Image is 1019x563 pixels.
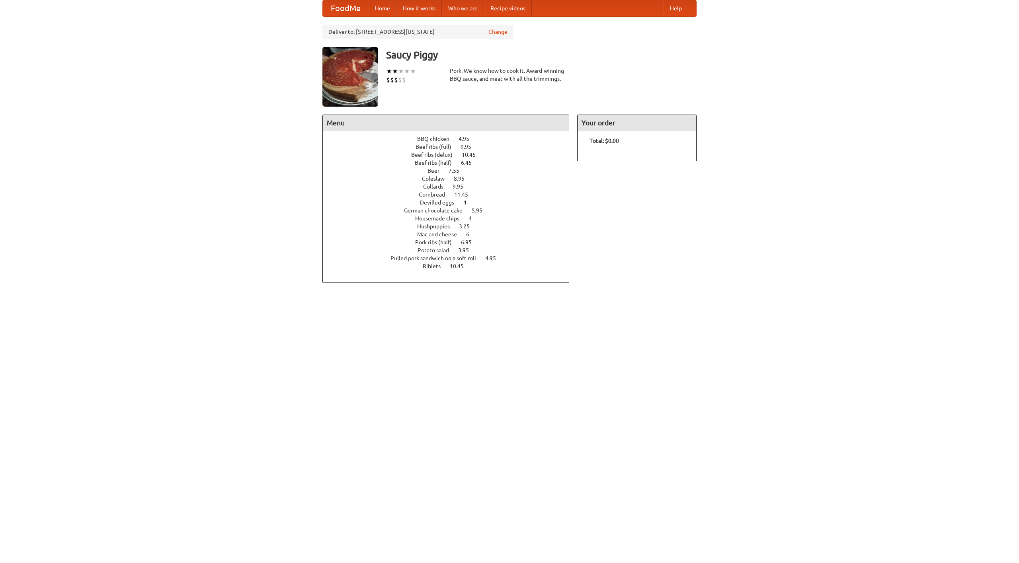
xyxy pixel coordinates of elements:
a: Hushpuppies 3.25 [417,223,484,230]
span: Beef ribs (delux) [411,152,461,158]
a: Beef ribs (half) 6.45 [415,160,486,166]
span: 5.95 [472,207,490,214]
a: BBQ chicken 4.95 [417,136,484,142]
span: Hushpuppies [417,223,458,230]
span: 4.95 [459,136,477,142]
span: 9.95 [453,183,471,190]
a: Mac and cheese 6 [417,231,484,238]
span: 10.45 [462,152,484,158]
span: Cornbread [419,191,453,198]
a: How it works [396,0,442,16]
span: 4 [469,215,480,222]
li: $ [402,76,406,84]
span: BBQ chicken [417,136,457,142]
span: Pork ribs (half) [415,239,460,245]
h4: Menu [323,115,569,131]
a: Collards 9.95 [423,183,478,190]
span: 7.55 [449,168,467,174]
li: ★ [404,67,410,76]
a: Recipe videos [484,0,532,16]
span: 10.45 [450,263,472,269]
span: Mac and cheese [417,231,465,238]
div: Pork. We know how to cook it. Award-winning BBQ sauce, and meat with all the trimmings. [450,67,569,83]
div: Deliver to: [STREET_ADDRESS][US_STATE] [322,25,513,39]
span: 6 [466,231,477,238]
a: Housemade chips 4 [415,215,486,222]
li: ★ [398,67,404,76]
a: Beef ribs (full) 9.95 [416,144,486,150]
span: Devilled eggs [420,199,462,206]
span: Housemade chips [415,215,467,222]
a: FoodMe [323,0,369,16]
a: Home [369,0,396,16]
span: Beef ribs (half) [415,160,460,166]
li: ★ [410,67,416,76]
span: Pulled pork sandwich on a soft roll [390,255,484,261]
a: Potato salad 3.95 [418,247,484,253]
li: ★ [386,67,392,76]
a: Pulled pork sandwich on a soft roll 4.95 [390,255,511,261]
li: $ [398,76,402,84]
a: Beef ribs (delux) 10.45 [411,152,490,158]
span: 8.95 [454,175,472,182]
span: 3.25 [459,223,478,230]
a: Coleslaw 8.95 [422,175,479,182]
span: German chocolate cake [404,207,470,214]
span: 4.95 [485,255,504,261]
span: Coleslaw [422,175,453,182]
span: 4 [463,199,474,206]
span: 9.95 [461,144,479,150]
img: angular.jpg [322,47,378,107]
span: Beer [428,168,447,174]
span: Beef ribs (full) [416,144,459,150]
a: German chocolate cake 5.95 [404,207,497,214]
a: Riblets 10.45 [423,263,478,269]
span: 6.95 [461,239,480,245]
a: Help [664,0,688,16]
span: Collards [423,183,451,190]
li: $ [394,76,398,84]
span: 3.95 [458,247,477,253]
li: $ [386,76,390,84]
a: Pork ribs (half) 6.95 [415,239,486,245]
span: 6.45 [461,160,480,166]
h4: Your order [578,115,696,131]
span: 11.45 [454,191,476,198]
a: Who we are [442,0,484,16]
li: ★ [392,67,398,76]
a: Devilled eggs 4 [420,199,481,206]
a: Cornbread 11.45 [419,191,483,198]
li: $ [390,76,394,84]
h3: Saucy Piggy [386,47,697,63]
b: Total: $0.00 [590,138,619,144]
a: Beer 7.55 [428,168,474,174]
a: Change [488,28,508,36]
span: Potato salad [418,247,457,253]
span: Riblets [423,263,449,269]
